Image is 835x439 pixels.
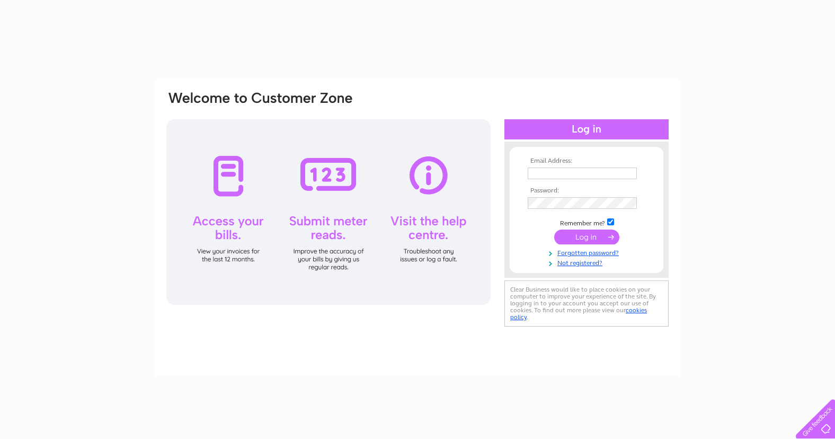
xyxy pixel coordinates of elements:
a: Not registered? [528,257,648,267]
a: Forgotten password? [528,247,648,257]
div: Clear Business would like to place cookies on your computer to improve your experience of the sit... [504,280,669,327]
a: cookies policy [510,306,647,321]
th: Password: [525,187,648,195]
td: Remember me? [525,217,648,227]
input: Submit [554,230,619,244]
th: Email Address: [525,157,648,165]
